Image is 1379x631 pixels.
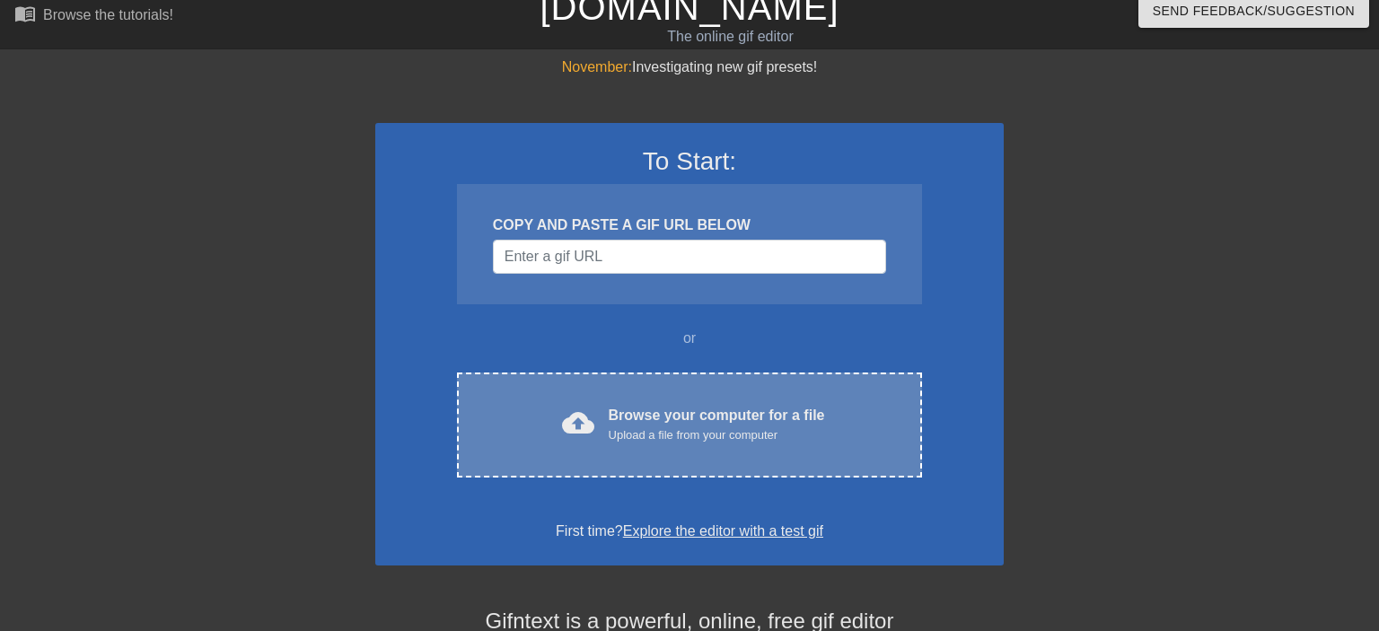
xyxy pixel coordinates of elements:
h3: To Start: [399,146,980,177]
div: Upload a file from your computer [609,426,825,444]
a: Browse the tutorials! [14,3,173,31]
div: The online gif editor [469,26,992,48]
div: Browse your computer for a file [609,405,825,444]
div: Browse the tutorials! [43,7,173,22]
a: Explore the editor with a test gif [623,523,823,539]
div: Investigating new gif presets! [375,57,1004,78]
input: Username [493,240,886,274]
span: cloud_upload [562,407,594,439]
div: or [422,328,957,349]
div: COPY AND PASTE A GIF URL BELOW [493,215,886,236]
span: November: [562,59,632,74]
span: menu_book [14,3,36,24]
div: First time? [399,521,980,542]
